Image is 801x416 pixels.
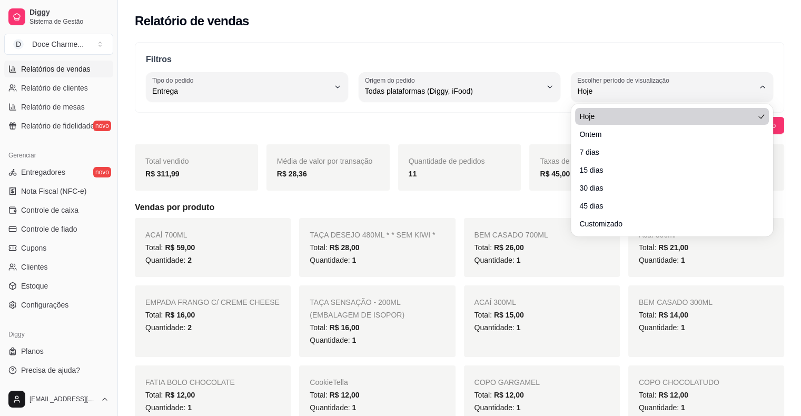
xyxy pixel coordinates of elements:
span: Controle de fiado [21,224,77,234]
span: R$ 15,00 [494,311,524,319]
span: D [13,39,24,49]
span: Quantidade de pedidos [409,157,485,165]
span: Relatório de fidelidade [21,121,94,131]
span: Customizado [579,219,754,229]
span: 1 [517,256,521,264]
span: R$ 16,00 [330,323,360,332]
span: Controle de caixa [21,205,78,215]
span: CookieTella [310,378,348,387]
span: Relatório de mesas [21,102,85,112]
span: Cupons [21,243,46,253]
span: 2 [187,256,192,264]
span: Total: [639,243,688,252]
span: Quantidade: [639,403,685,412]
span: 1 [352,256,356,264]
div: Diggy [4,326,113,343]
span: Ontem [579,129,754,140]
span: R$ 14,00 [658,311,688,319]
span: 1 [517,403,521,412]
span: Diggy [29,8,109,17]
span: R$ 12,00 [658,391,688,399]
span: R$ 26,00 [494,243,524,252]
span: 45 dias [579,201,754,211]
span: Quantidade: [145,323,192,332]
span: Quantidade: [145,403,192,412]
span: 1 [681,256,685,264]
span: Quantidade: [474,403,521,412]
span: Entrega [152,86,329,96]
span: Taxas de entrega [540,157,596,165]
span: 30 dias [579,183,754,193]
strong: R$ 45,00 [540,170,570,178]
span: Clientes [21,262,48,272]
span: Total vendido [145,157,189,165]
span: BEM CASADO 300ML [639,298,713,306]
span: Quantidade: [310,256,356,264]
span: Quantidade: [639,256,685,264]
span: Sistema de Gestão [29,17,109,26]
div: Doce Charme ... [32,39,84,49]
span: 15 dias [579,165,754,175]
span: 1 [517,323,521,332]
span: TAÇA DESEJO 480ML * * SEM KIWI * [310,231,435,239]
span: R$ 12,00 [494,391,524,399]
span: R$ 12,00 [330,391,360,399]
h5: Vendas por produto [135,201,784,214]
span: BEM CASADO 700ML [474,231,548,239]
span: COPO CHOCOLATUDO [639,378,719,387]
span: 1 [187,403,192,412]
span: Hoje [577,86,754,96]
span: 2 [187,323,192,332]
span: Total: [474,391,524,399]
h2: Relatório de vendas [135,13,249,29]
span: R$ 12,00 [165,391,195,399]
span: 1 [352,403,356,412]
span: COPO GARGAMEL [474,378,540,387]
span: Nota Fiscal (NFC-e) [21,186,86,196]
label: Origem do pedido [365,76,418,85]
label: Escolher período de visualização [577,76,673,85]
span: Entregadores [21,167,65,177]
span: TAÇA SENSAÇÃO - 200ML (EMBALAGEM DE ISOPOR) [310,298,404,319]
span: Hoje [579,111,754,122]
strong: R$ 28,36 [277,170,307,178]
span: Configurações [21,300,68,310]
strong: R$ 311,99 [145,170,180,178]
span: R$ 21,00 [658,243,688,252]
span: 1 [681,403,685,412]
span: Relatório de clientes [21,83,88,93]
span: ACAÍ 700ML [145,231,187,239]
span: Total: [639,391,688,399]
div: Gerenciar [4,147,113,164]
span: Todas plataformas (Diggy, iFood) [365,86,542,96]
span: R$ 59,00 [165,243,195,252]
span: EMPADA FRANGO C/ CREME CHEESE [145,298,280,306]
label: Tipo do pedido [152,76,197,85]
span: Planos [21,346,44,356]
span: Média de valor por transação [277,157,372,165]
span: Total: [474,243,524,252]
span: Estoque [21,281,48,291]
span: Total: [310,243,359,252]
span: 1 [352,336,356,344]
span: [EMAIL_ADDRESS][DOMAIN_NAME] [29,395,96,403]
span: 1 [681,323,685,332]
span: Quantidade: [474,323,521,332]
span: Total: [145,391,195,399]
span: Total: [639,311,688,319]
span: 7 dias [579,147,754,157]
button: Select a team [4,34,113,55]
span: Total: [145,311,195,319]
strong: 11 [409,170,417,178]
span: R$ 16,00 [165,311,195,319]
span: Quantidade: [639,323,685,332]
span: Total: [310,323,359,332]
span: Quantidade: [474,256,521,264]
span: Precisa de ajuda? [21,365,80,375]
span: Quantidade: [310,403,356,412]
span: Total: [474,311,524,319]
p: Filtros [146,53,773,66]
span: Total: [310,391,359,399]
span: FATIA BOLO CHOCOLATE [145,378,235,387]
span: Total: [145,243,195,252]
